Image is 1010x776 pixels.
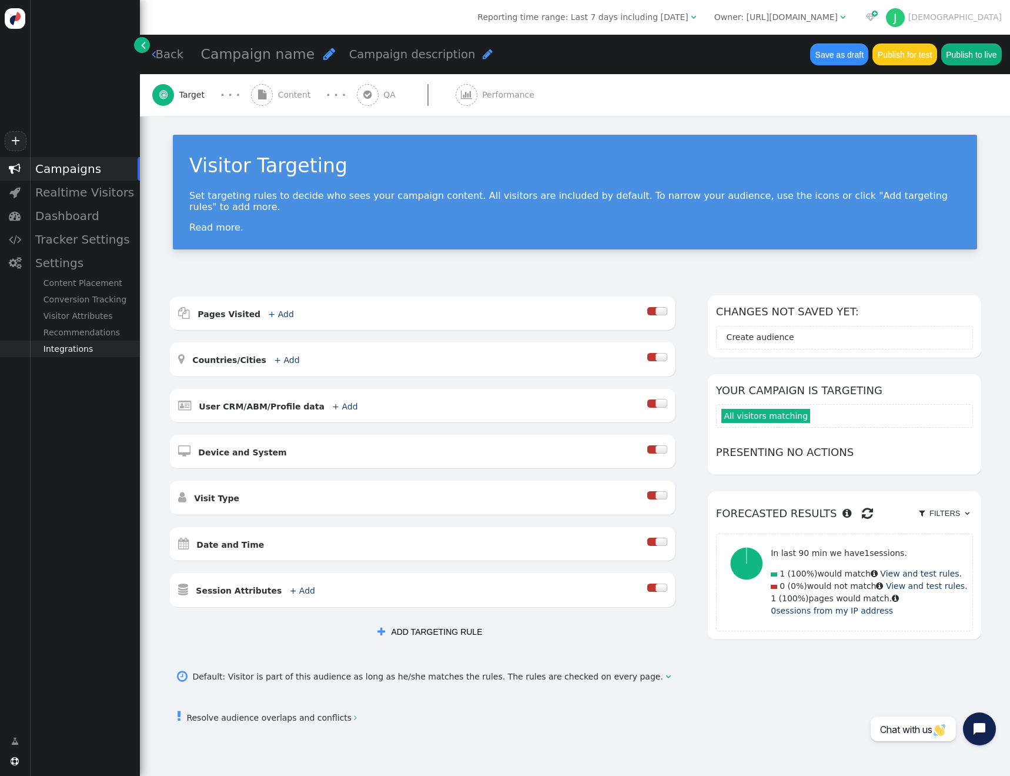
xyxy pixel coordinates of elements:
[3,731,27,752] a: 
[192,671,665,683] div: Default: Visitor is part of this audience as long as he/she matches the rules. The rules are chec...
[29,291,140,308] div: Conversion Tracking
[9,257,21,269] span: 
[29,181,140,204] div: Realtime Visitors
[871,569,878,578] span: 
[810,44,868,65] button: Save as draft
[872,44,937,65] button: Publish for test
[9,210,21,222] span: 
[269,309,294,319] a: + Add
[780,569,785,578] span: 1
[363,90,372,99] span: 
[483,48,493,60] span: 
[178,538,189,549] span: 
[11,757,19,765] span: 
[198,309,260,319] b: Pages Visited
[788,581,807,591] span: (0%)
[29,308,140,324] div: Visitor Attributes
[251,74,357,116] a:  Content · · ·
[941,44,1002,65] button: Publish to live
[927,509,962,518] span: Filters
[383,89,400,101] span: QA
[258,90,266,99] span: 
[876,582,883,590] span: 
[178,307,190,319] span: 
[178,586,334,595] a:  Session Attributes + Add
[332,402,357,411] a: + Add
[274,355,299,365] a: + Add
[178,445,190,457] span: 
[179,89,210,101] span: Target
[892,594,899,602] span: 
[189,190,961,212] p: Set targeting rules to decide who sees your campaign content. All visitors are included by defaul...
[199,402,325,411] b: User CRM/ABM/Profile data
[29,228,140,251] div: Tracker Settings
[354,714,357,722] span: 
[178,540,283,549] a:  Date and Time
[780,581,785,591] span: 0
[665,671,671,683] span: 
[152,46,184,63] a: Back
[196,540,264,549] b: Date and Time
[178,353,185,365] span: 
[779,594,809,603] span: (100%)
[5,8,25,29] img: logo-icon.svg
[177,710,182,722] span: 
[369,621,490,642] button: ADD TARGETING RULE
[201,46,315,62] span: Campaign name
[326,87,346,103] div: · · ·
[727,331,794,344] div: Create audience
[716,382,973,398] h6: Your campaign is targeting
[178,448,306,457] a:  Device and System
[152,48,156,60] span: 
[866,13,875,21] span: 
[29,157,140,181] div: Campaigns
[9,163,21,175] span: 
[840,13,845,21] span: 
[29,204,140,228] div: Dashboard
[278,89,316,101] span: Content
[714,11,838,24] div: Owner: [URL][DOMAIN_NAME]
[11,735,19,748] span: 
[178,355,319,365] a:  Countries/Cities + Add
[178,309,313,319] a:  Pages Visited + Add
[771,606,776,615] span: 0
[461,90,472,99] span: 
[880,569,962,578] a: View and test rules.
[152,74,251,116] a:  Target · · ·
[919,509,925,517] span: 
[721,409,810,423] span: All visitors matching
[862,504,873,523] span: 
[177,667,188,686] span: 
[198,448,286,457] b: Device and System
[886,12,1002,22] a: J[DEMOGRAPHIC_DATA]
[842,508,851,519] span: 
[357,74,456,116] a:  QA
[141,39,146,51] span: 
[349,48,476,61] span: Campaign description
[691,13,696,21] span: 
[29,324,140,341] div: Recommendations
[771,606,893,615] a: 0sessions from my IP address
[178,399,191,411] span: 
[716,499,973,527] h6: Forecasted results
[196,586,282,595] b: Session Attributes
[965,509,969,517] span: 
[716,444,973,460] h6: Presenting no actions
[189,151,961,181] div: Visitor Targeting
[178,584,188,595] span: 
[915,504,973,523] a:  Filters 
[482,89,539,101] span: Performance
[771,547,967,559] p: In last 90 min we have sessions.
[9,186,21,198] span: 
[220,87,240,103] div: · · ·
[29,341,140,357] div: Integrations
[9,234,21,245] span: 
[864,548,869,558] span: 1
[189,222,243,233] a: Read more.
[134,37,150,53] a: 
[771,539,967,625] div: would match would not match pages would match.
[456,74,561,116] a:  Performance
[5,131,26,151] a: +
[886,581,968,591] a: View and test rules.
[323,47,335,61] span: 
